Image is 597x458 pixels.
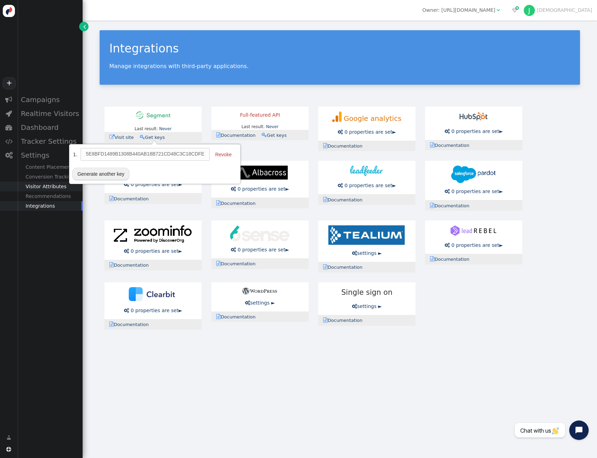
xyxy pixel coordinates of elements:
[124,248,182,254] a:  0 properties are set►
[430,203,474,208] a: Documentation
[124,182,129,187] span: 
[422,7,495,14] div: Owner: [URL][DOMAIN_NAME]
[3,77,15,89] a: +
[245,300,250,305] span: 
[109,196,153,201] a: Documentation
[124,182,182,187] a:  0 properties are set►
[216,200,221,206] span: 
[5,124,12,131] span: 
[445,243,450,248] span: 
[131,248,178,254] span: 0 properties are set
[109,262,114,267] span: 
[237,186,285,192] span: 0 properties are set
[323,317,328,323] span: 
[136,111,170,119] img: segment-100x21.png
[216,133,260,138] a: Documentation
[17,172,83,182] div: Conversion Tracking
[237,247,285,252] span: 0 properties are set
[17,107,83,120] div: Realtime Visitors
[445,189,503,194] a:  0 properties are set►
[340,287,394,298] span: Single sign on
[79,22,89,31] a: 
[430,257,474,262] a: Documentation
[430,256,435,261] span: 
[352,250,382,256] a: settings ►
[109,322,153,327] a: Documentation
[323,197,367,202] a: Documentation
[242,288,277,294] img: wordpress-100x20.png
[430,203,435,208] span: 
[323,318,367,323] a: Documentation
[262,132,267,138] span: 
[338,183,396,188] a:  0 properties are set►
[231,247,236,252] span: 
[524,5,535,16] div: J
[17,93,83,107] div: Campaigns
[451,225,497,236] img: leadrebel-logo.svg
[109,135,138,140] a: Visit site
[338,183,343,188] span: 
[17,148,83,162] div: Settings
[5,152,12,159] span: 
[216,314,260,319] a: Documentation
[140,135,169,140] a: Get keys
[109,196,114,201] span: 
[216,132,221,138] span: 
[109,40,570,57] div: Integrations
[445,242,503,248] a:  0 properties are set►
[451,242,499,248] span: 0 properties are set
[124,308,182,313] a:  0 properties are set►
[328,225,405,245] img: tealium-logo-210x50.png
[6,447,11,452] span: 
[338,129,396,135] a:  0 properties are set►
[216,111,304,119] div: Full-featured API
[445,129,450,134] span: 
[216,261,221,266] span: 
[131,308,178,313] span: 0 properties are set
[323,265,367,270] a: Documentation
[350,166,383,176] img: leadfeeder-logo.svg
[352,251,357,256] span: 
[17,191,83,201] div: Recommendations
[230,225,289,241] img: 6sense-logo.svg
[109,322,114,327] span: 
[5,96,12,103] span: 
[17,162,83,172] div: Content Placement
[210,149,236,161] a: Revoke
[352,303,382,309] a: settings ►
[5,138,12,145] span: 
[129,287,177,301] img: clearbit.svg
[332,111,342,122] img: ga-logo-45x50.png
[114,225,192,243] img: zoominfo-224x50.png
[245,300,275,306] a: settings ►
[232,166,288,180] img: albacross-logo.svg
[109,263,153,268] a: Documentation
[323,143,328,148] span: 
[262,133,291,138] a: Get keys
[430,142,435,148] span: 
[7,434,11,441] span: 
[216,314,221,319] span: 
[338,130,343,134] span: 
[17,134,83,148] div: Tracker Settings
[266,124,278,129] a: Never
[83,23,86,30] span: 
[2,431,16,444] a: 
[344,129,392,135] span: 0 properties are set
[6,110,12,117] span: 
[140,134,145,140] span: 
[242,124,265,129] span: Last result:
[344,114,401,123] span: Google analytics
[352,304,357,309] span: 
[451,166,496,183] img: pardot-128x50.png
[451,189,499,194] span: 0 properties are set
[17,120,83,134] div: Dashboard
[109,63,570,69] p: Manage integrations with third-party applications.
[216,201,260,206] a: Documentation
[159,126,171,131] a: Never
[451,128,499,134] span: 0 properties are set
[81,148,210,160] td: 5E8BFD1489B1308B440AB18B721CD48C3C18CDFE
[17,201,83,211] div: Integrations
[430,143,474,148] a: Documentation
[73,148,80,161] td: 1.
